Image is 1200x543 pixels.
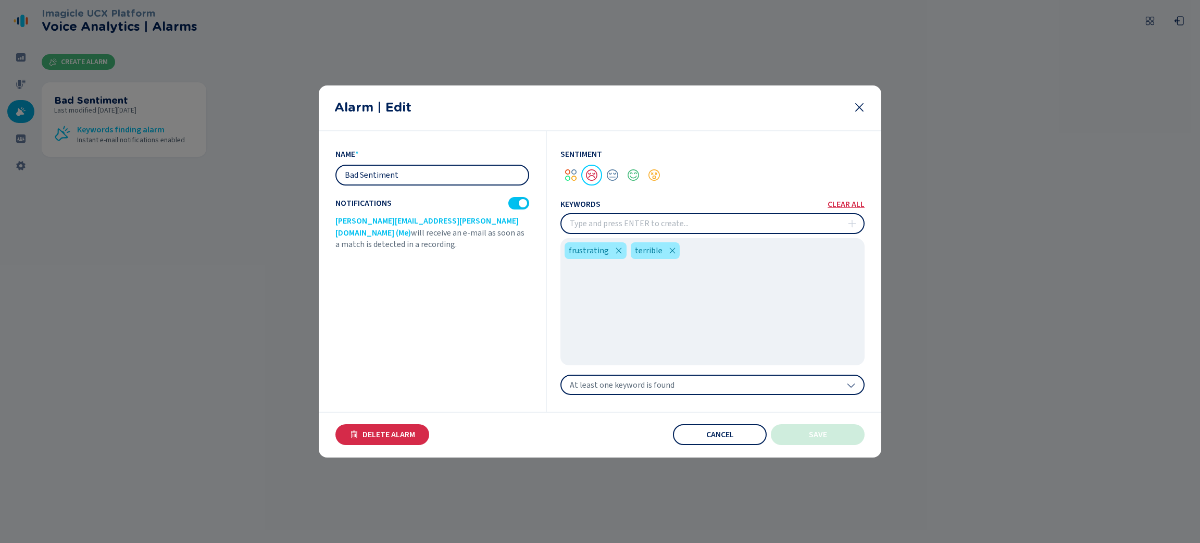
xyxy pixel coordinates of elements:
[350,430,358,439] svg: trash-fill
[565,242,627,259] div: frustrating
[570,380,674,390] span: At least one keyword is found
[561,214,864,233] input: Type and press ENTER to create...
[560,149,602,160] span: Sentiment
[362,430,415,439] span: Delete Alarm
[631,242,680,259] div: terrible
[848,219,856,228] svg: plus
[335,149,355,160] span: name
[615,246,623,255] svg: close
[335,215,519,238] span: [PERSON_NAME][EMAIL_ADDRESS][PERSON_NAME][DOMAIN_NAME] (Me)
[673,424,767,445] button: Cancel
[335,199,392,208] span: Notifications
[335,227,524,250] span: will receive an e-mail as soon as a match is detected in a recording.
[828,200,865,208] button: clear all
[334,100,845,115] h2: Alarm | Edit
[668,246,677,255] svg: close
[335,424,429,445] button: Delete Alarm
[809,430,827,439] span: Save
[771,424,865,445] button: Save
[569,244,609,257] span: frustrating
[560,200,601,209] span: keywords
[336,166,528,184] input: Type the alarm name
[847,381,855,389] svg: chevron-down
[853,101,866,114] svg: close
[706,430,734,439] span: Cancel
[635,244,662,257] span: terrible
